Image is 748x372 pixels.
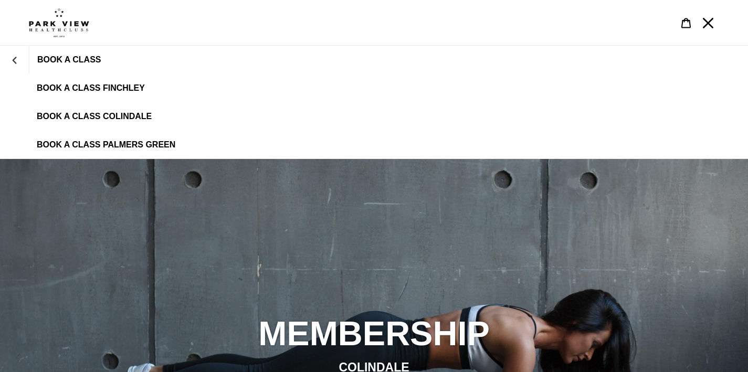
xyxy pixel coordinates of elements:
button: Menu [697,12,719,34]
span: BOOK A CLASS [37,55,101,65]
h2: MEMBERSHIP [88,313,660,354]
span: BOOK A CLASS PALMERS GREEN [37,140,175,150]
span: BOOK A CLASS FINCHLEY [37,83,145,93]
img: Park view health clubs is a gym near you. [29,8,89,37]
span: BOOK A CLASS COLINDALE [37,112,152,121]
